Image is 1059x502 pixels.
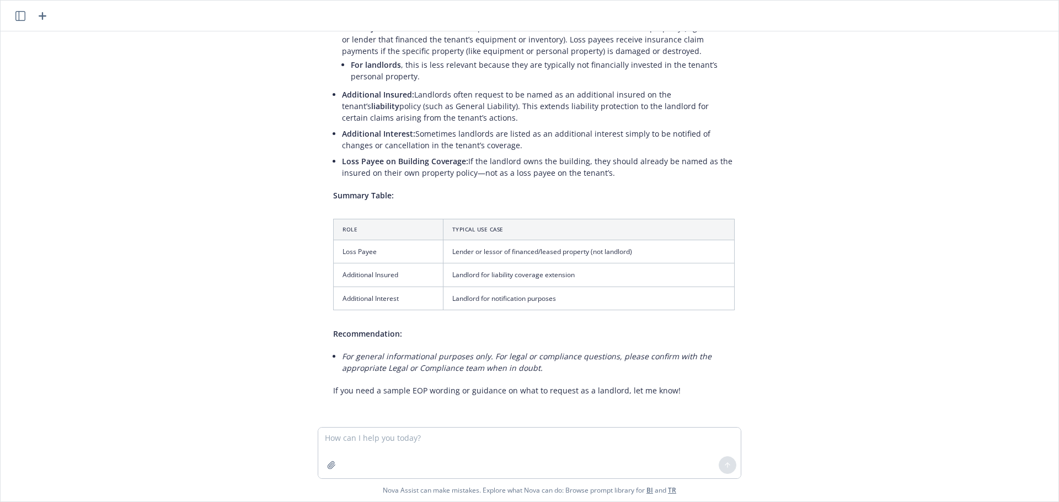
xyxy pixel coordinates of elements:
li: Sometimes landlords are listed as an additional interest simply to be notified of changes or canc... [342,126,735,153]
li: This is most relevant for parties with a financial interest in the insured property (e.g., a bank... [342,20,735,87]
span: Loss Payee on Building Coverage: [342,156,468,166]
span: Additional Interest: [342,128,415,139]
td: Lender or lessor of financed/leased property (not landlord) [443,240,734,263]
span: Nova Assist can make mistakes. Explore what Nova can do: Browse prompt library for and [383,479,676,501]
td: Landlord for liability coverage extension [443,263,734,287]
td: Additional Insured [334,263,443,287]
span: Recommendation: [333,328,402,339]
span: liability [371,101,399,111]
em: For general informational purposes only. For legal or compliance questions, please confirm with t... [342,351,712,373]
span: For landlords [351,60,401,70]
th: Role [334,219,443,240]
li: Landlords often request to be named as an additional insured on the tenant’s policy (such as Gene... [342,87,735,126]
p: If you need a sample EOP wording or guidance on what to request as a landlord, let me know! [333,385,735,396]
li: , this is less relevant because they are typically not financially invested in the tenant’s perso... [351,57,735,84]
li: If the landlord owns the building, they should already be named as the insured on their own prope... [342,153,735,181]
td: Landlord for notification purposes [443,287,734,310]
span: Summary Table: [333,190,394,201]
td: Loss Payee [334,240,443,263]
td: Additional Interest [334,287,443,310]
span: Additional Insured: [342,89,414,100]
a: BI [646,485,653,495]
a: TR [668,485,676,495]
th: Typical Use Case [443,219,734,240]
